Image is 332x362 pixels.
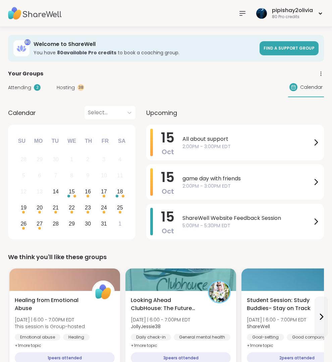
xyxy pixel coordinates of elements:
div: We [64,134,79,148]
span: Oct [162,187,174,196]
div: Good company [287,334,331,341]
div: Choose Friday, October 31st, 2025 [97,217,111,231]
div: Choose Sunday, October 26th, 2025 [16,217,31,231]
span: Your Groups [8,70,43,78]
div: 5 [22,171,25,180]
div: Not available Monday, September 29th, 2025 [33,153,47,167]
span: This session is Group-hosted [15,323,85,330]
div: Not available Thursday, October 2nd, 2025 [81,153,95,167]
div: Choose Thursday, October 23rd, 2025 [81,200,95,215]
div: 38 [77,84,84,91]
b: 80 available Pro credit s [57,49,116,56]
div: Not available Wednesday, October 8th, 2025 [65,169,79,183]
div: 2 [34,84,41,91]
span: Student Session: Study Buddies- Stay on Track [247,296,317,312]
div: Not available Saturday, October 4th, 2025 [113,153,127,167]
div: 6 [38,171,41,180]
div: Not available Monday, October 6th, 2025 [33,169,47,183]
span: Hosting [57,84,75,91]
div: pipishay2olivia [272,7,313,14]
div: 25 [117,203,123,212]
div: Choose Monday, October 27th, 2025 [33,217,47,231]
img: ShareWell [93,282,114,302]
div: 15 [69,187,75,196]
div: Not available Monday, October 13th, 2025 [33,185,47,199]
div: 24 [101,203,107,212]
div: Not available Tuesday, September 30th, 2025 [49,153,63,167]
img: JollyJessie38 [209,282,230,302]
div: 31 [101,219,107,228]
h3: Welcome to ShareWell [34,41,256,48]
div: Choose Friday, October 17th, 2025 [97,185,111,199]
div: 1 [118,219,121,228]
img: pipishay2olivia [256,8,267,19]
div: Choose Tuesday, October 21st, 2025 [49,200,63,215]
div: 23 [85,203,91,212]
div: Choose Saturday, October 18th, 2025 [113,185,127,199]
div: 28 [53,219,59,228]
div: 17 [101,187,107,196]
div: Emotional abuse [15,334,60,341]
span: [DATE] | 6:00 - 7:00PM EDT [247,316,306,323]
div: 9 [86,171,89,180]
span: Attending [8,84,31,91]
div: Choose Friday, October 24th, 2025 [97,200,111,215]
div: 11 [117,171,123,180]
div: Goal-setting [247,334,284,341]
div: 2 [86,155,89,164]
div: Healing [63,334,90,341]
div: Choose Saturday, November 1st, 2025 [113,217,127,231]
b: JollyJessie38 [131,323,161,330]
b: ShareWell [247,323,270,330]
div: 30 [53,155,59,164]
span: 15 [161,128,174,147]
span: Oct [162,147,174,157]
span: Find a support group [264,45,315,51]
div: Not available Sunday, October 12th, 2025 [16,185,31,199]
div: Choose Tuesday, October 28th, 2025 [49,217,63,231]
div: Choose Thursday, October 16th, 2025 [81,185,95,199]
div: General mental health [174,334,230,341]
div: Not available Sunday, October 5th, 2025 [16,169,31,183]
div: Not available Friday, October 3rd, 2025 [97,153,111,167]
div: Choose Wednesday, October 15th, 2025 [65,185,79,199]
div: Choose Saturday, October 25th, 2025 [113,200,127,215]
div: 4 [118,155,121,164]
div: 21 [53,203,59,212]
div: Not available Wednesday, October 1st, 2025 [65,153,79,167]
span: 15 [161,207,174,226]
img: ShareWell Nav Logo [8,2,62,25]
div: Choose Wednesday, October 29th, 2025 [65,217,79,231]
div: 28 [20,155,26,164]
div: 13 [37,187,43,196]
div: Tu [48,134,62,148]
div: 12 [20,187,26,196]
div: 27 [37,219,43,228]
span: All about support [182,135,312,143]
div: 29 [37,155,43,164]
div: Choose Sunday, October 19th, 2025 [16,200,31,215]
div: 10 [101,171,107,180]
div: 26 [20,219,26,228]
div: Sa [114,134,129,148]
div: Not available Tuesday, October 7th, 2025 [49,169,63,183]
span: 2:00PM - 3:00PM EDT [182,183,312,190]
span: ShareWell Website Feedback Session [182,214,312,222]
h3: You have to book a coaching group. [34,49,256,56]
div: 80 [24,39,31,45]
span: Upcoming [146,108,177,117]
div: Not available Saturday, October 11th, 2025 [113,169,127,183]
span: [DATE] | 6:00 - 7:00PM EDT [131,316,190,323]
div: Not available Sunday, September 28th, 2025 [16,153,31,167]
span: Oct [162,226,174,236]
span: Healing from Emotional Abuse [15,296,85,312]
div: Choose Tuesday, October 14th, 2025 [49,185,63,199]
div: 8 [70,171,73,180]
div: 3 [102,155,105,164]
div: Choose Thursday, October 30th, 2025 [81,217,95,231]
div: Fr [98,134,112,148]
span: 2:00PM - 3:00PM EDT [182,143,312,150]
div: Choose Monday, October 20th, 2025 [33,200,47,215]
div: Choose Wednesday, October 22nd, 2025 [65,200,79,215]
a: Find a support group [260,41,319,55]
